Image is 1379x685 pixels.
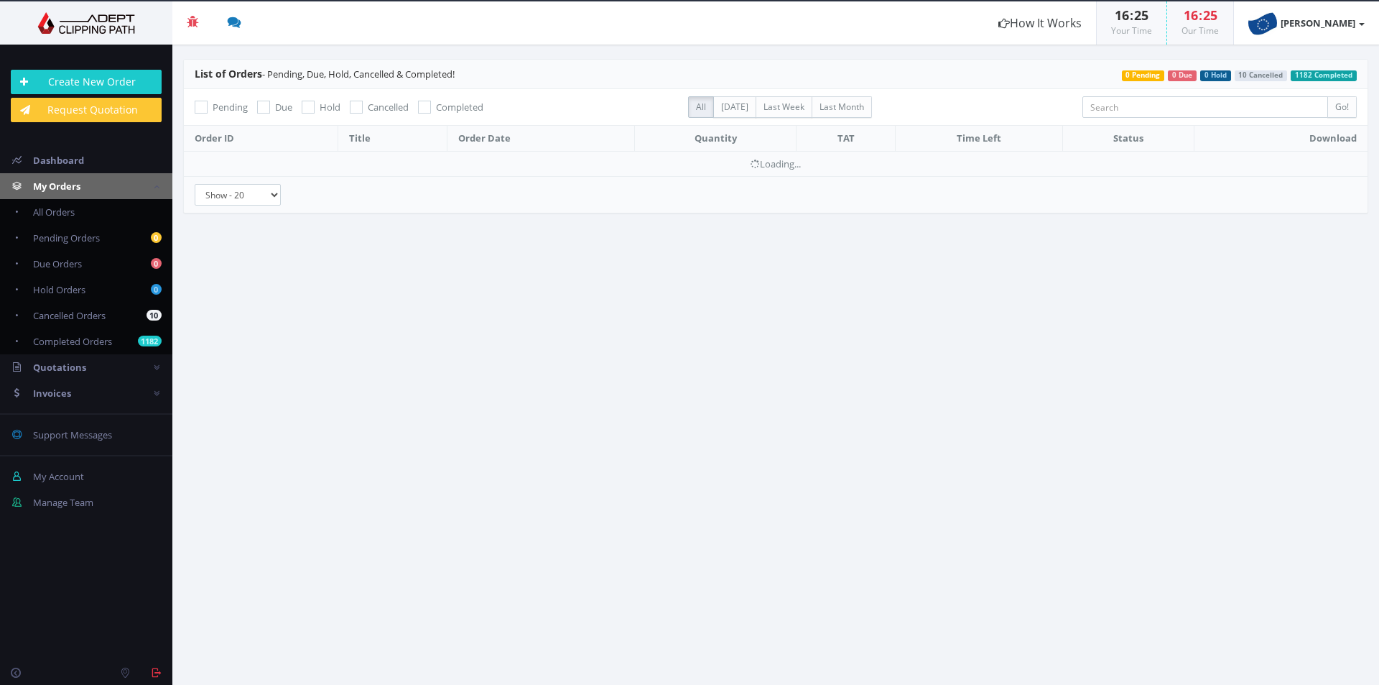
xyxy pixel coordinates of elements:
span: 16 [1115,6,1129,24]
b: 0 [151,284,162,295]
img: Adept Graphics [11,12,162,34]
span: Support Messages [33,428,112,441]
a: How It Works [984,1,1096,45]
th: Title [338,126,447,152]
th: TAT [797,126,896,152]
label: Last Week [756,96,812,118]
span: 0 Due [1168,70,1197,81]
span: Dashboard [33,154,84,167]
span: 1182 Completed [1291,70,1357,81]
label: Last Month [812,96,872,118]
img: timthumb.php [1248,9,1277,37]
span: Hold [320,101,340,114]
label: [DATE] [713,96,756,118]
span: Due Orders [33,257,82,270]
input: Go! [1327,96,1357,118]
span: Cancelled [368,101,409,114]
label: All [688,96,714,118]
span: 0 Pending [1122,70,1165,81]
span: Due [275,101,292,114]
span: My Account [33,470,84,483]
th: Time Left [896,126,1063,152]
b: 10 [147,310,162,321]
b: 0 [151,232,162,243]
span: Quotations [33,361,86,374]
span: Completed [436,101,483,114]
a: [PERSON_NAME] [1234,1,1379,45]
small: Your Time [1111,24,1152,37]
span: 25 [1203,6,1217,24]
span: Invoices [33,387,71,400]
span: - Pending, Due, Hold, Cancelled & Completed! [195,68,455,81]
span: 16 [1184,6,1198,24]
b: 0 [151,258,162,269]
a: Create New Order [11,70,162,94]
td: Loading... [184,151,1368,176]
span: 0 Hold [1200,70,1231,81]
span: Hold Orders [33,283,85,296]
span: Manage Team [33,496,93,509]
b: 1182 [138,336,162,346]
span: Pending Orders [33,231,100,244]
span: Completed Orders [33,335,112,348]
span: : [1129,6,1134,24]
th: Order ID [184,126,338,152]
strong: [PERSON_NAME] [1281,17,1355,29]
th: Status [1062,126,1194,152]
span: 25 [1134,6,1148,24]
th: Download [1194,126,1368,152]
span: List of Orders [195,67,262,81]
th: Order Date [447,126,634,152]
span: : [1198,6,1203,24]
span: Pending [213,101,248,114]
input: Search [1082,96,1328,118]
span: All Orders [33,206,75,219]
span: 10 Cancelled [1235,70,1288,81]
span: Cancelled Orders [33,309,106,322]
a: Request Quotation [11,98,162,122]
span: Quantity [695,132,737,144]
small: Our Time [1181,24,1219,37]
span: My Orders [33,180,80,193]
